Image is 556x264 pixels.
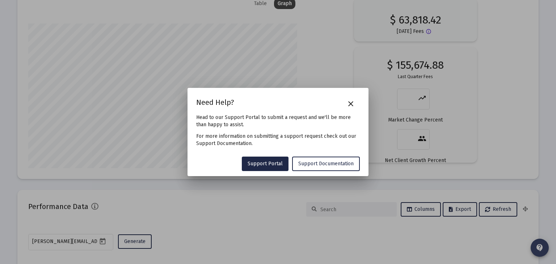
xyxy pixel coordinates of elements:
a: Support Documentation [292,157,360,171]
span: Support Documentation [298,161,354,167]
a: Support Portal [242,157,288,171]
mat-icon: close [346,99,355,108]
h2: Need Help? [196,97,234,108]
p: For more information on submitting a support request check out our Support Documentation. [196,133,360,147]
p: Head to our Support Portal to submit a request and we'll be more than happy to assist. [196,114,360,128]
span: Support Portal [248,161,283,167]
